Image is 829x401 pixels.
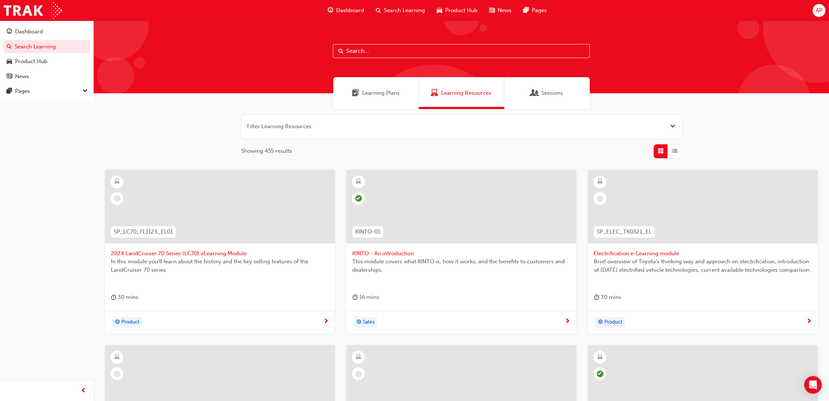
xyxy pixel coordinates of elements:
span: learningRecordVerb_NONE-icon [114,195,120,202]
a: SessionsSessions [504,77,590,109]
a: Product Hub [3,55,91,68]
span: learningResourceType_ELEARNING-icon [597,177,603,187]
a: Learning ResourcesLearning Resources [419,77,504,109]
div: 30 mins [111,293,138,302]
div: Pages [15,87,30,95]
div: 30 mins [594,293,621,302]
a: news-iconNews [483,3,517,18]
span: down-icon [83,87,88,96]
a: search-iconSearch Learning [370,3,431,18]
span: car-icon [7,58,12,65]
span: SP_ELEC_TK0321_EL [597,228,652,236]
div: Open Intercom Messenger [804,376,822,394]
span: learningRecordVerb_NONE-icon [597,195,603,202]
span: Pages [532,6,547,15]
span: Learning Plans [352,89,359,97]
a: pages-iconPages [517,3,553,18]
span: Showing 455 results [241,147,292,155]
button: Pages [3,84,91,98]
span: learningRecordVerb_NONE-icon [114,371,120,377]
span: duration-icon [111,293,116,302]
span: car-icon [437,6,442,15]
a: guage-iconDashboard [322,3,370,18]
span: Sessions [541,89,563,97]
span: KINTO-01 [355,228,380,236]
span: SP_LC70_FL1123_EL01 [114,228,173,236]
span: Product Hub [445,6,477,15]
span: pages-icon [523,6,529,15]
span: target-icon [356,318,361,327]
span: Learning Resources [441,89,491,97]
span: AP [815,6,822,15]
div: News [15,72,29,81]
span: duration-icon [352,293,358,302]
span: learningRecordVerb_PASS-icon [355,195,362,202]
a: KINTO-01KINTO - An introductionThis module covers what KINTO is, how it works, and the benefits t... [346,170,576,334]
a: SP_ELEC_TK0321_ELElectrification e-Learning moduleBrief overview of Toyota’s thinking way and app... [588,170,818,334]
span: guage-icon [328,6,333,15]
a: SP_LC70_FL1123_EL012024 LandCruiser 70 Series (LC70) eLearning ModuleIn this module you'll learn ... [105,170,335,334]
span: news-icon [489,6,495,15]
span: news-icon [7,73,12,80]
span: learningRecordVerb_PASS-icon [597,371,603,377]
button: Open the filter [670,122,676,131]
div: 16 mins [352,293,379,302]
span: next-icon [565,318,570,325]
span: prev-icon [81,386,86,395]
span: target-icon [115,318,120,327]
span: learningResourceType_ELEARNING-icon [114,353,120,362]
span: This module covers what KINTO is, how it works, and the benefits to customers and dealerships. [352,257,570,274]
span: Grid [658,147,663,155]
a: Dashboard [3,25,91,39]
span: learningResourceType_ELEARNING-icon [114,177,120,187]
span: learningRecordVerb_NONE-icon [355,371,362,377]
span: Product [604,318,622,326]
span: target-icon [598,318,603,327]
span: Search Learning [384,6,425,15]
a: car-iconProduct Hub [431,3,483,18]
button: AP [812,4,825,17]
span: pages-icon [7,88,12,95]
a: Search Learning [3,40,91,54]
img: Trak [4,2,62,19]
span: learningResourceType_ELEARNING-icon [356,177,361,187]
span: Learning Resources [431,89,438,97]
span: duration-icon [594,293,599,302]
span: Electrification e-Learning module [594,249,812,258]
a: Learning PlansLearning Plans [333,77,419,109]
span: search-icon [7,44,12,50]
span: News [498,6,512,15]
span: next-icon [806,318,812,325]
input: Search... [333,44,590,58]
div: Product Hub [15,57,47,66]
span: guage-icon [7,29,12,35]
span: next-icon [323,318,329,325]
span: 2024 LandCruiser 70 Series (LC70) eLearning Module [111,249,329,258]
span: KINTO - An introduction [352,249,570,258]
span: List [672,147,677,155]
span: Search [338,47,343,55]
span: Dashboard [336,6,364,15]
span: Product [121,318,139,326]
button: DashboardSearch LearningProduct HubNews [3,24,91,84]
span: In this module you'll learn about the history and the key selling features of the LandCruiser 70 ... [111,257,329,274]
span: learningResourceType_ELEARNING-icon [597,353,603,362]
span: search-icon [376,6,381,15]
span: Learning Plans [362,89,400,97]
span: Sales [363,318,375,326]
span: learningResourceType_ELEARNING-icon [356,353,361,362]
span: Brief overview of Toyota’s thinking way and approach on electrification, introduction of [DATE] e... [594,257,812,274]
a: News [3,70,91,83]
span: Sessions [531,89,538,97]
div: Dashboard [15,28,43,36]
